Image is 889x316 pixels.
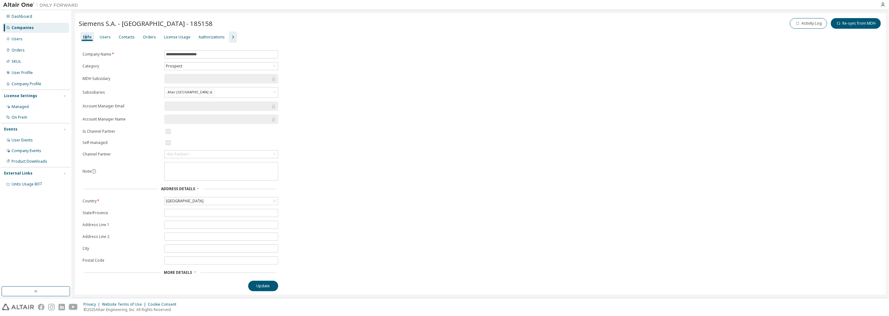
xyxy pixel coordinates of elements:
[83,199,161,204] label: Country
[790,18,827,29] button: Activity Log
[165,151,278,158] div: <No Partner>
[166,89,215,96] div: Altair [GEOGRAPHIC_DATA]
[83,222,161,227] label: Address Line 1
[91,169,96,174] button: information
[165,198,204,205] div: [GEOGRAPHIC_DATA]
[83,246,161,251] label: City
[83,90,161,95] label: Subsidiaries
[12,70,33,75] div: User Profile
[83,104,161,109] label: Account Manager Email
[166,152,190,157] div: <No Partner>
[12,48,25,53] div: Orders
[831,18,881,29] button: Re-sync from MDH
[164,35,190,40] div: License Usage
[83,35,92,40] div: Info
[38,304,44,310] img: facebook.svg
[164,270,192,275] span: More Details
[83,152,161,157] label: Channel Partner
[100,35,111,40] div: Users
[12,115,27,120] div: On Prem
[12,81,41,86] div: Company Profile
[12,14,32,19] div: Dashboard
[248,281,278,291] button: Update
[12,181,42,187] span: Units Usage BI
[198,35,225,40] div: Authorizations
[12,138,33,143] div: User Events
[3,2,81,8] img: Altair One
[83,258,161,263] label: Postal Code
[165,87,278,97] div: Altair [GEOGRAPHIC_DATA]
[165,63,183,70] div: Prospect
[12,25,34,30] div: Companies
[165,197,278,205] div: [GEOGRAPHIC_DATA]
[161,186,195,191] span: Address Details
[12,104,29,109] div: Managed
[83,140,161,145] label: Self-managed
[83,64,161,69] label: Category
[83,302,102,307] div: Privacy
[83,169,91,174] label: Note
[102,302,148,307] div: Website Terms of Use
[83,307,180,312] p: © 2025 Altair Engineering, Inc. All Rights Reserved.
[4,127,18,132] div: Events
[4,93,37,98] div: License Settings
[83,76,161,81] label: MDH Subsidary
[83,129,161,134] label: Is Channel Partner
[12,148,41,153] div: Company Events
[4,171,33,176] div: External Links
[79,19,213,28] span: Siemens S.A. - [GEOGRAPHIC_DATA] - 185158
[48,304,55,310] img: instagram.svg
[165,62,278,70] div: Prospect
[12,37,23,42] div: Users
[83,234,161,239] label: Address Line 2
[83,52,161,57] label: Company Name
[148,302,180,307] div: Cookie Consent
[2,304,34,310] img: altair_logo.svg
[83,117,161,122] label: Account Manager Name
[83,210,161,215] label: State/Province
[58,304,65,310] img: linkedin.svg
[69,304,78,310] img: youtube.svg
[143,35,156,40] div: Orders
[12,59,21,64] div: SKUs
[119,35,135,40] div: Contacts
[12,159,47,164] div: Product Downloads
